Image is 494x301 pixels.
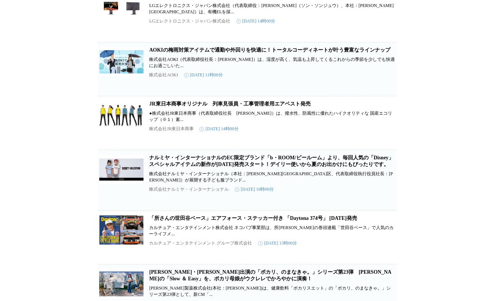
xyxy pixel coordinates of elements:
img: ナルミヤ・インターナショナルのEC限定ブランド「b・ROOM/ビールーム」より、毎回人気の「Disney」スペシャルアイテムの新作が6月7日発売スタート！デイリー使いから夏のお出かけにもぴったりです。 [99,155,144,184]
p: [PERSON_NAME]製薬株式会社(本社：[PERSON_NAME])は、健康飲料「ポカリスエット」の「ポカリ、のまなきゃ。」シリーズ第23弾として、新CM「... [149,285,395,298]
img: 「所さんの世田谷ベース」エアフォース・ステッカー付き 「Daytona 374号」 6月6日(金)発売 [99,215,144,245]
a: AOKIの梅雨対策アイテムで通勤や外回りを快適に！トータルコーディネートが叶う豊富なラインナップ [149,47,390,53]
time: [DATE] 13時00分 [258,240,297,246]
p: 株式会社AOKI（代表取締役社長：[PERSON_NAME]）は、湿度が高く、気温も上昇してくるこれからの季節を少しでも快適にお過ごしいた... [149,56,395,69]
time: [DATE] 14時00分 [200,126,239,132]
time: [DATE] 11時00分 [184,72,223,78]
a: [PERSON_NAME]・[PERSON_NAME]出演の「ポカリ、のまなきゃ。」シリーズ第23弾 [PERSON_NAME]の「Slow ＆ Easy」を、ポカリ母娘がウクレレでかろやかに演奏！ [149,269,391,281]
img: 吉田羊・鈴木梨央出演の「ポカリ、のまなきゃ。」シリーズ第23弾 平井 大さんの「Slow ＆ Easy」を、ポカリ母娘がウクレレでかろやかに演奏！ [99,269,144,298]
p: カルチュア・エンタテインメント株式会社 ネコパブ事業部は、所[PERSON_NAME]の巻頭連載「世田谷ベース」で人気のカーライフメ... [149,225,395,237]
p: LGエレクトロニクス・ジャパン株式会社 [149,18,231,24]
p: 株式会社JR東日本商事 [149,126,194,132]
time: [DATE] 14時00分 [236,18,276,24]
time: [DATE] 10時00分 [235,186,274,193]
p: ●株式会社JR東日本商事（代表取締役社長 [PERSON_NAME]）は、撥水性、防風性に優れたハイクオリティな 国産エコリップ（※１）素... [149,110,395,123]
a: JR東日本商事オリジナル 列車見張員・工事管理者用エアベスト発売 [149,101,311,107]
p: 株式会社ナルミヤ・インターナショナル [149,186,229,193]
img: JR東日本商事オリジナル 列車見張員・工事管理者用エアベスト発売 [99,101,144,130]
img: AOKIの梅雨対策アイテムで通勤や外回りを快適に！トータルコーディネートが叶う豊富なラインナップ [99,47,144,76]
p: 株式会社ナルミヤ・インターナショナル（本社：[PERSON_NAME][GEOGRAPHIC_DATA]区、代表取締役執行役員社長：[PERSON_NAME]）が展開する子ども服ブランド... [149,171,395,183]
a: ナルミヤ・インターナショナルのEC限定ブランド「b・ROOM/ビールーム」より、毎回人気の「Disney」スペシャルアイテムの新作が[DATE]発売スタート！デイリー使いから夏のお出かけにもぴっ... [149,155,394,167]
a: 「所さんの世田谷ベース」エアフォース・ステッカー付き 「Daytona 374号」 [DATE]発売 [149,215,357,221]
p: 株式会社AOKI [149,72,178,78]
p: LGエレクトロニクス・ジャパン株式会社（代表取締役：[PERSON_NAME]（ソン・ソンジュウ）、本社：[PERSON_NAME][GEOGRAPHIC_DATA]）は、有機ELを採... [149,3,395,15]
p: カルチュア・エンタテインメント グループ株式会社 [149,240,252,246]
